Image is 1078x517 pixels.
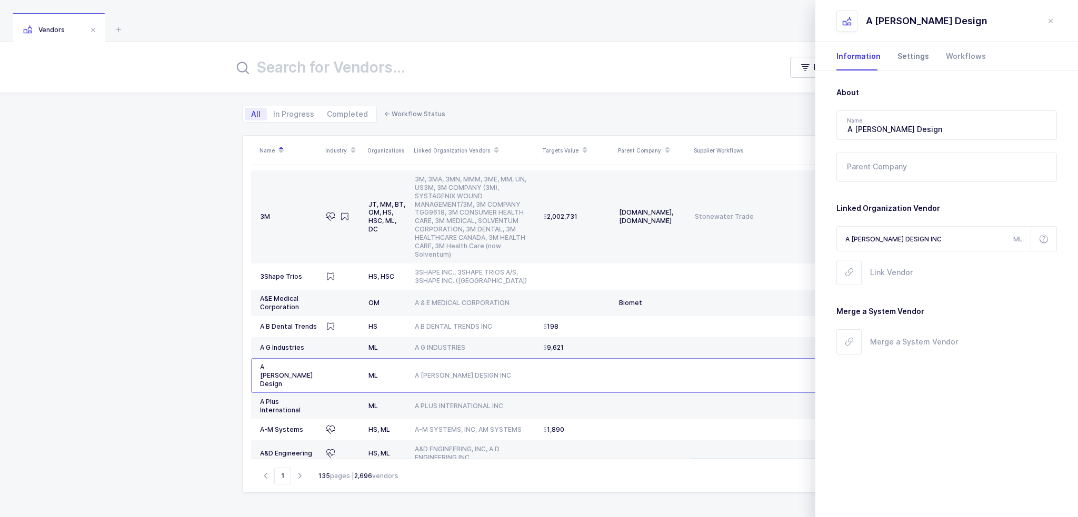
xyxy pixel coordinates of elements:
[543,343,564,352] span: 9,621
[836,42,889,70] div: Information
[368,322,406,331] div: HS
[415,322,535,331] div: A B DENTAL TRENDS INC
[259,141,319,159] div: Name
[368,402,406,410] div: ML
[415,402,535,410] div: A PLUS INTERNATIONAL INC
[543,322,558,331] span: 198
[234,55,769,80] input: Search for Vendors...
[260,449,318,458] div: A&D Engineering
[814,62,833,73] span: Filter
[870,266,913,278] span: Link Vendor
[1044,15,1057,27] button: close drawer
[260,295,318,311] div: A&E Medical Corporation
[368,371,406,380] div: ML
[836,307,924,316] span: Merge a System Vendor
[694,146,811,155] div: Supplier Workflows
[619,208,686,225] div: [DOMAIN_NAME], [DOMAIN_NAME]
[367,146,407,155] div: Organizations
[415,268,535,285] div: 3SHAPE INC., 3SHAPE TRIOS A/S, 3SHAPE INC. ([GEOGRAPHIC_DATA])
[619,299,686,307] div: Biomet
[415,343,535,352] div: A G INDUSTRIES
[543,425,564,434] span: 1,890
[23,26,65,34] span: Vendors
[327,110,368,118] span: Completed
[273,110,314,118] span: In Progress
[274,468,291,484] span: Go to
[836,260,913,285] button: Link Vendor
[251,110,261,118] span: All
[618,141,687,159] div: Parent Company
[937,42,986,70] div: Workflows
[368,343,406,352] div: ML
[260,322,318,331] div: A B Dental Trends
[260,425,318,434] div: A-M Systems
[368,200,406,234] div: JT, MM, BT, OM, HS, HSC, ML, DC
[415,175,535,259] div: 3M, 3MA, 3MN, MMM, 3ME, MM, UN, US3M, 3M COMPANY (3M), SYSTAGENIX WOUND MANAGEMENT/3M, 3M COMPANY...
[415,425,535,434] div: A-M SYSTEMS, INC, AM SYSTEMS
[368,299,406,307] div: OM
[836,87,1057,98] h3: About
[415,445,535,462] div: A&D ENGINEERING, INC, A D ENGINEERING INC
[414,141,536,159] div: Linked Organization Vendors
[260,212,318,221] div: 3M
[260,272,318,281] div: 3Shape Trios
[542,141,612,159] div: Targets Value
[870,336,958,348] span: Merge a System Vendor
[368,425,406,434] div: HS, ML
[260,363,318,388] div: A [PERSON_NAME] Design
[543,212,577,221] span: 2,002,731
[1013,235,1023,243] span: ML
[368,449,406,458] div: HS, ML
[415,299,535,307] div: A & E MEDICAL CORPORATION
[836,204,940,212] span: Linked Organization Vendor
[415,371,535,380] div: A [PERSON_NAME] DESIGN INC
[836,329,958,354] button: Merge a System Vendor
[889,42,937,70] div: Settings
[318,472,330,480] b: 135
[695,212,810,221] div: Stonewater Trade
[836,153,1057,182] input: Parent Company
[318,471,398,481] div: pages | vendors
[260,398,318,414] div: A Plus International
[368,272,406,281] div: HS, HSC
[384,110,445,118] span: ← Workflow Status
[354,472,372,480] b: 2,696
[260,343,318,352] div: A G Industries
[790,57,844,78] button: Filter
[836,110,1057,140] input: Name
[325,141,361,159] div: Industry
[866,15,987,27] div: A [PERSON_NAME] Design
